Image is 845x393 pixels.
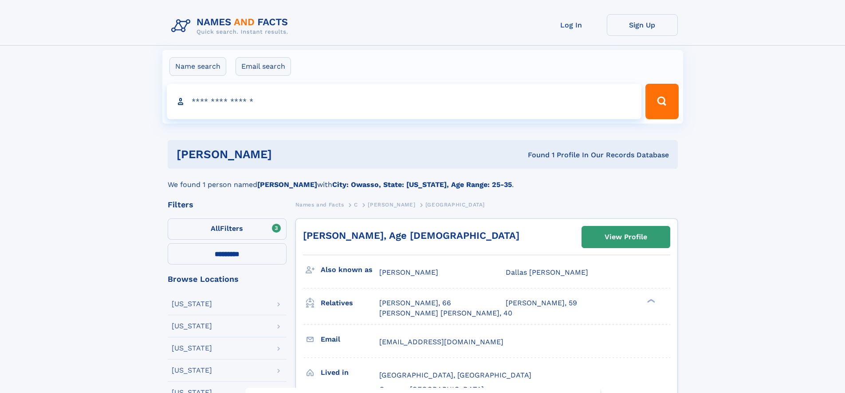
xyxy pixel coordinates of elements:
[379,308,512,318] a: [PERSON_NAME] [PERSON_NAME], 40
[332,180,512,189] b: City: Owasso, State: [US_STATE], Age Range: 25-35
[172,323,212,330] div: [US_STATE]
[169,57,226,76] label: Name search
[168,218,287,240] label: Filters
[354,199,358,210] a: C
[379,371,531,379] span: [GEOGRAPHIC_DATA], [GEOGRAPHIC_DATA]
[400,150,669,160] div: Found 1 Profile In Our Records Database
[295,199,344,210] a: Names and Facts
[168,14,295,38] img: Logo Names and Facts
[321,296,379,311] h3: Relatives
[168,169,678,190] div: We found 1 person named with .
[605,227,647,247] div: View Profile
[172,300,212,307] div: [US_STATE]
[168,201,287,209] div: Filters
[506,268,588,276] span: Dallas [PERSON_NAME]
[321,365,379,380] h3: Lived in
[379,338,503,346] span: [EMAIL_ADDRESS][DOMAIN_NAME]
[368,199,415,210] a: [PERSON_NAME]
[167,84,642,119] input: search input
[607,14,678,36] a: Sign Up
[257,180,317,189] b: [PERSON_NAME]
[379,268,438,276] span: [PERSON_NAME]
[645,84,678,119] button: Search Button
[645,298,656,304] div: ❯
[168,275,287,283] div: Browse Locations
[506,298,577,308] a: [PERSON_NAME], 59
[321,262,379,277] h3: Also known as
[321,332,379,347] h3: Email
[177,149,400,160] h1: [PERSON_NAME]
[379,298,451,308] a: [PERSON_NAME], 66
[172,345,212,352] div: [US_STATE]
[368,202,415,208] span: [PERSON_NAME]
[354,202,358,208] span: C
[536,14,607,36] a: Log In
[236,57,291,76] label: Email search
[582,226,670,248] a: View Profile
[211,224,220,233] span: All
[425,202,485,208] span: [GEOGRAPHIC_DATA]
[172,367,212,374] div: [US_STATE]
[303,230,519,241] a: [PERSON_NAME], Age [DEMOGRAPHIC_DATA]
